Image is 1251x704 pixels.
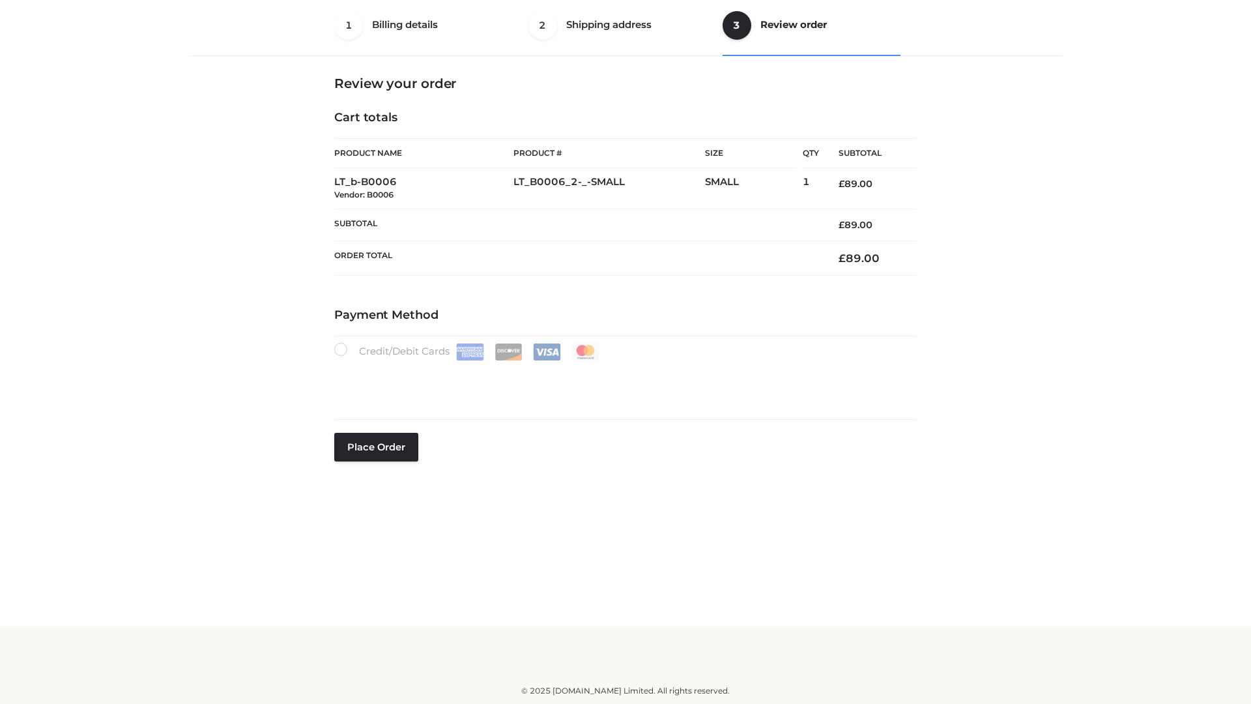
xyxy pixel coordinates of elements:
th: Qty [803,138,819,168]
td: 1 [803,168,819,209]
span: £ [839,178,844,190]
td: SMALL [705,168,803,209]
bdi: 89.00 [839,219,872,231]
th: Product Name [334,138,513,168]
bdi: 89.00 [839,252,880,265]
span: £ [839,252,846,265]
h4: Cart totals [334,111,917,125]
bdi: 89.00 [839,178,872,190]
img: Mastercard [571,344,599,360]
iframe: Secure payment input frame [332,358,914,405]
img: Discover [495,344,523,360]
h4: Payment Method [334,308,917,323]
img: Visa [533,344,561,360]
span: £ [839,219,844,231]
small: Vendor: B0006 [334,190,394,199]
th: Order Total [334,241,819,276]
th: Subtotal [334,209,819,241]
td: LT_b-B0006 [334,168,513,209]
img: Amex [456,344,484,360]
h3: Review your order [334,76,917,91]
th: Size [705,139,796,168]
label: Credit/Debit Cards [334,343,601,360]
th: Subtotal [819,139,917,168]
button: Place order [334,433,418,462]
div: © 2025 [DOMAIN_NAME] Limited. All rights reserved. [194,684,1057,697]
th: Product # [513,138,705,168]
td: LT_B0006_2-_-SMALL [513,168,705,209]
